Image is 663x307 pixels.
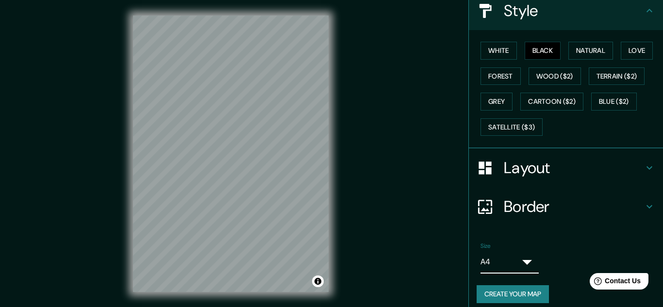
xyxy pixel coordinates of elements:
button: Toggle attribution [312,275,324,287]
button: Wood ($2) [529,67,581,85]
button: Grey [481,93,513,111]
label: Size [481,242,491,250]
button: Forest [481,67,521,85]
button: Blue ($2) [591,93,637,111]
div: A4 [481,254,515,270]
button: Satellite ($3) [481,118,543,136]
button: Black [525,42,561,60]
button: Terrain ($2) [589,67,645,85]
button: White [481,42,517,60]
canvas: Map [133,16,329,292]
button: Cartoon ($2) [520,93,583,111]
button: Love [621,42,653,60]
button: Natural [568,42,613,60]
h4: Layout [504,158,644,178]
button: Create your map [477,285,549,303]
h4: Border [504,197,644,216]
h4: Style [504,1,644,20]
iframe: Help widget launcher [577,269,652,296]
